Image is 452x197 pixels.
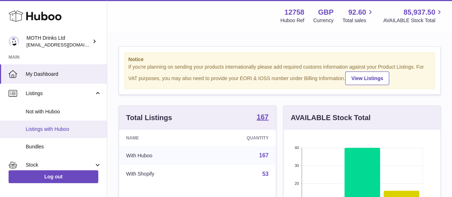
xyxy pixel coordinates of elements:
div: Huboo Ref [280,17,304,24]
span: Stock [26,162,94,168]
th: Name [119,130,203,146]
span: [EMAIL_ADDRESS][DOMAIN_NAME] [26,42,105,48]
span: Listings [26,90,94,97]
strong: GBP [318,8,333,17]
span: Listings with Huboo [26,126,101,133]
span: My Dashboard [26,71,101,78]
span: AVAILABLE Stock Total [383,17,443,24]
strong: 167 [257,113,268,120]
a: 85,937.50 AVAILABLE Stock Total [383,8,443,24]
a: Log out [9,170,98,183]
strong: Notice [128,56,431,63]
text: 40 [294,146,299,150]
div: Currency [313,17,334,24]
span: Not with Huboo [26,108,101,115]
h3: Total Listings [126,113,172,123]
a: 167 [259,152,269,158]
a: 53 [262,171,269,177]
a: 92.60 Total sales [342,8,374,24]
img: orders@mothdrinks.com [9,36,19,47]
text: 20 [294,181,299,186]
a: View Listings [345,72,389,85]
strong: 12758 [284,8,304,17]
th: Quantity [203,130,275,146]
text: 30 [294,163,299,168]
span: 85,937.50 [403,8,435,17]
a: 167 [257,113,268,122]
span: Bundles [26,143,101,150]
h3: AVAILABLE Stock Total [291,113,371,123]
div: If you're planning on sending your products internationally please add required customs informati... [128,64,431,85]
span: 92.60 [348,8,366,17]
td: With Shopify [119,165,203,183]
span: Total sales [342,17,374,24]
td: With Huboo [119,146,203,165]
div: MOTH Drinks Ltd [26,35,91,48]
